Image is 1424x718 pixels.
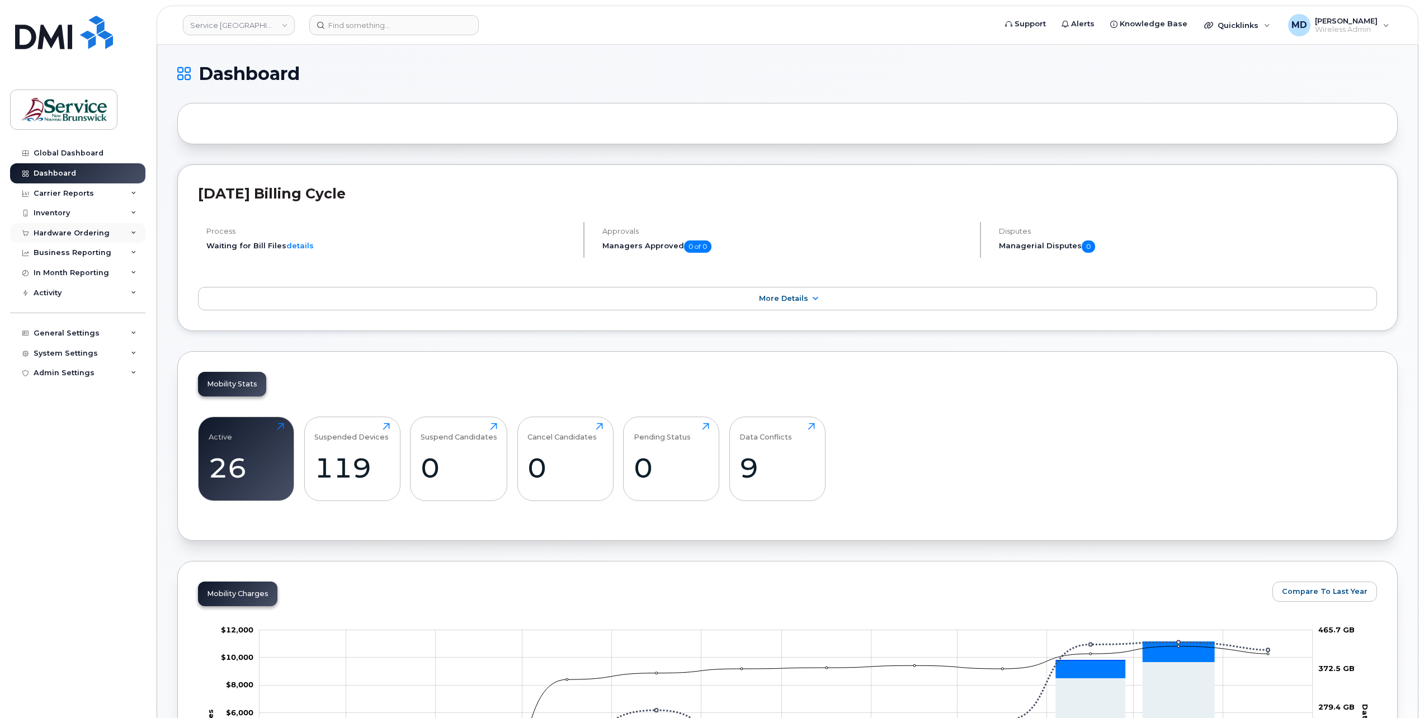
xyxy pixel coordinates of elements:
a: details [286,241,314,250]
h4: Disputes [999,227,1377,235]
a: Cancel Candidates0 [527,423,603,494]
div: Active [209,423,232,441]
h2: [DATE] Billing Cycle [198,185,1377,202]
div: Data Conflicts [739,423,792,441]
tspan: 465.7 GB [1318,625,1355,634]
h4: Process [206,227,574,235]
h5: Managerial Disputes [999,240,1377,253]
div: 119 [314,451,390,484]
g: $0 [226,708,253,717]
span: More Details [759,294,808,303]
div: 9 [739,451,815,484]
g: $0 [221,625,253,634]
span: 0 of 0 [684,240,711,253]
button: Compare To Last Year [1272,582,1377,602]
a: Pending Status0 [634,423,709,494]
h4: Approvals [602,227,970,235]
div: Suspended Devices [314,423,389,441]
h5: Managers Approved [602,240,970,253]
g: $0 [221,653,253,662]
div: Cancel Candidates [527,423,597,441]
g: $0 [226,680,253,689]
a: Suspended Devices119 [314,423,390,494]
span: Dashboard [199,65,300,82]
a: Data Conflicts9 [739,423,815,494]
div: 0 [527,451,603,484]
div: Suspend Candidates [421,423,497,441]
div: 0 [634,451,709,484]
div: 0 [421,451,497,484]
tspan: $6,000 [226,708,253,717]
span: 0 [1082,240,1095,253]
tspan: 279.4 GB [1318,702,1355,711]
div: 26 [209,451,284,484]
span: Compare To Last Year [1282,586,1368,597]
a: Suspend Candidates0 [421,423,497,494]
li: Waiting for Bill Files [206,240,574,251]
a: Active26 [209,423,284,494]
tspan: $10,000 [221,653,253,662]
div: Pending Status [634,423,691,441]
tspan: $8,000 [226,680,253,689]
tspan: 372.5 GB [1318,664,1355,673]
tspan: $12,000 [221,625,253,634]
